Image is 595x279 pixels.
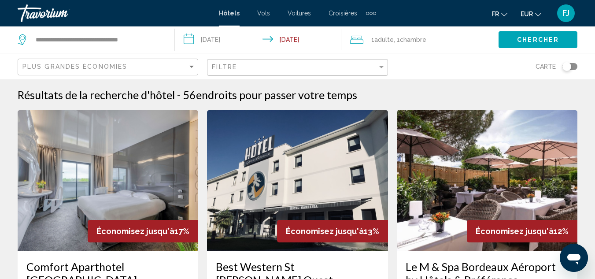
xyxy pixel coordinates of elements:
[554,4,577,22] button: Menu utilisateur
[196,88,357,101] span: endroits pour passer votre temps
[521,7,541,20] button: Changer de devise
[492,7,507,20] button: Changer de langue
[18,110,198,251] img: Hotel image
[207,59,388,77] button: Filter
[536,60,556,73] span: Carte
[288,10,311,17] a: Voitures
[556,63,577,71] button: Toggle map
[394,33,426,46] span: , 1
[96,227,174,236] span: Économisez jusqu'à
[397,110,577,251] img: Hotel image
[207,110,388,251] img: Hotel image
[341,26,499,53] button: Travelers: 1 adult, 0 children
[177,88,181,101] span: -
[219,10,240,17] a: Hôtels
[517,37,559,44] span: Chercher
[257,10,270,17] a: Vols
[562,8,569,18] font: FJ
[183,88,357,101] h2: 56
[286,227,364,236] span: Économisez jusqu'à
[18,4,210,22] a: Travorium
[18,88,175,101] h1: Résultats de la recherche d'hôtel
[22,63,127,70] span: Plus grandes économies
[366,6,376,20] button: Éléments de navigation supplémentaires
[374,36,394,43] span: Adulte
[88,220,198,242] div: 17%
[467,220,577,242] div: 12%
[277,220,388,242] div: 13%
[400,36,426,43] span: Chambre
[521,11,533,18] font: EUR
[492,11,499,18] font: fr
[22,63,196,71] mat-select: Sort by
[560,244,588,272] iframe: Bouton de lancement de la fenêtre de messagerie
[371,33,394,46] span: 1
[329,10,357,17] a: Croisières
[499,31,577,48] button: Chercher
[476,227,554,236] span: Économisez jusqu'à
[212,63,237,71] span: Filtre
[175,26,341,53] button: Check-in date: Aug 19, 2025 Check-out date: Aug 21, 2025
